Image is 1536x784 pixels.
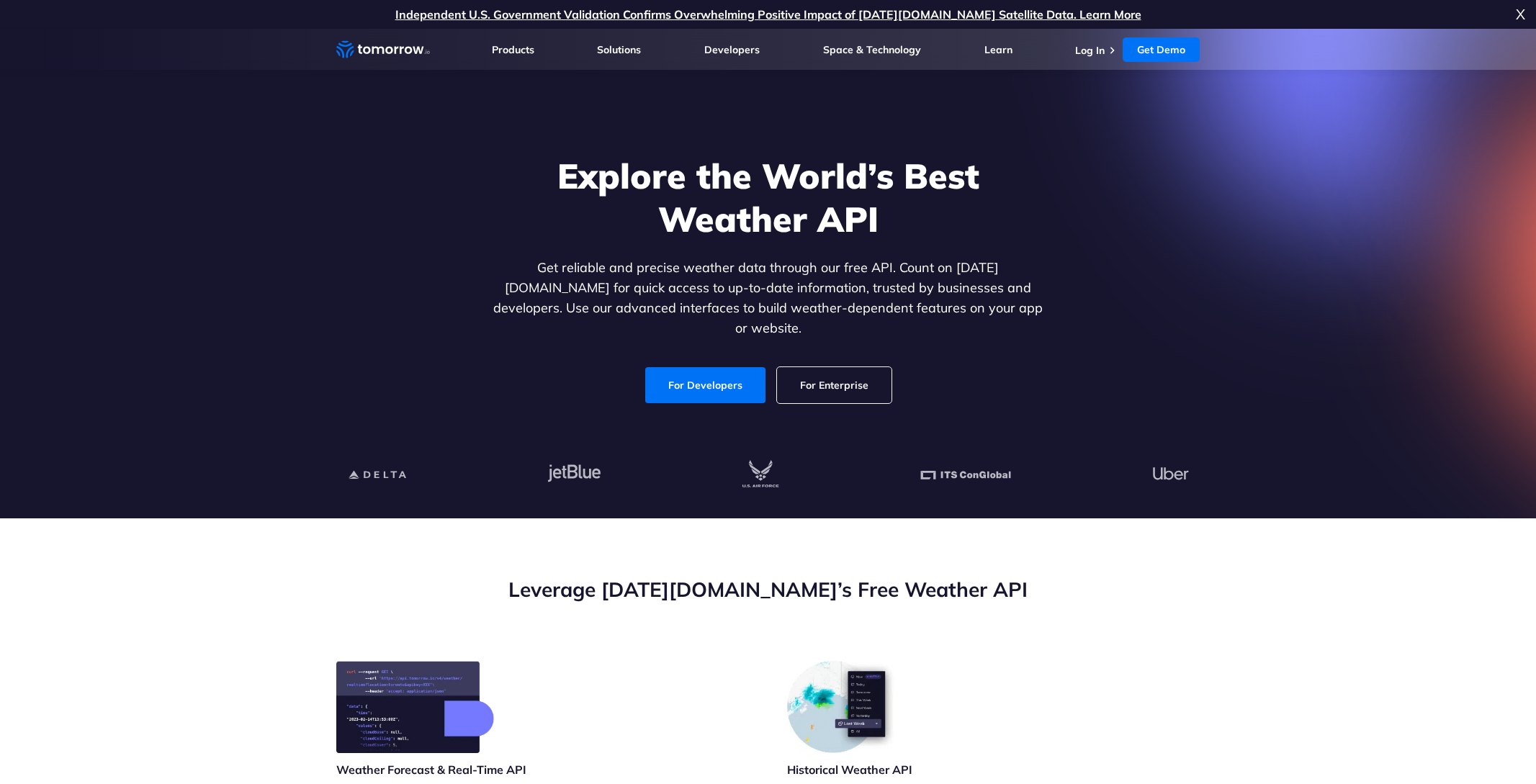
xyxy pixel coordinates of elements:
[492,43,534,56] a: Products
[823,43,921,56] a: Space & Technology
[336,39,430,60] a: Home link
[336,576,1200,603] h2: Leverage [DATE][DOMAIN_NAME]’s Free Weather API
[645,367,765,403] a: For Developers
[1123,37,1200,62] a: Get Demo
[777,367,891,403] a: For Enterprise
[395,7,1141,22] a: Independent U.S. Government Validation Confirms Overwhelming Positive Impact of [DATE][DOMAIN_NAM...
[490,154,1046,240] h1: Explore the World’s Best Weather API
[490,258,1046,338] p: Get reliable and precise weather data through our free API. Count on [DATE][DOMAIN_NAME] for quic...
[1075,44,1105,57] a: Log In
[597,43,641,56] a: Solutions
[704,43,760,56] a: Developers
[984,43,1012,56] a: Learn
